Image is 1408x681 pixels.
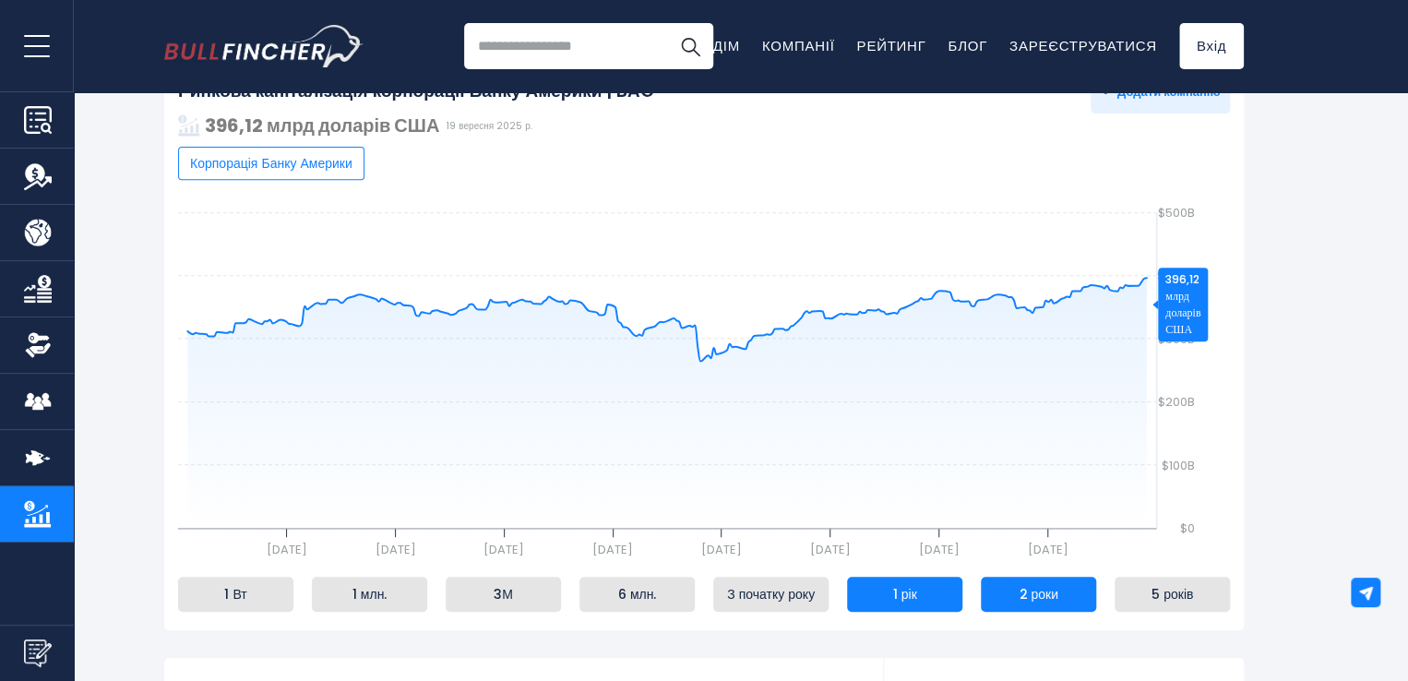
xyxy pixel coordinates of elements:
[205,113,439,138] font: 396,12 млрд доларів США
[810,541,851,558] text: [DATE]
[1179,23,1244,69] a: Вхід
[727,585,815,603] font: З початку року
[1009,36,1157,55] a: Зареєструватися
[856,36,925,55] a: Рейтинг
[376,541,416,558] text: [DATE]
[701,541,742,558] text: [DATE]
[164,25,364,67] img: Логотип Снігура
[24,331,52,359] img: Власність
[667,23,713,69] button: Пошук
[1162,457,1195,474] text: $100B
[352,585,388,603] font: 1 млн.
[1027,541,1068,558] text: [DATE]
[892,585,916,603] font: 1 рік
[618,585,657,603] font: 6 млн.
[1180,520,1195,537] text: $0
[267,541,307,558] text: [DATE]
[483,541,524,558] text: [DATE]
[592,541,633,558] text: [DATE]
[1165,271,1200,337] font: 396,12 млрд доларів США
[164,25,363,67] a: Перейти на головну сторінку
[1157,267,1195,284] text: $400B
[1158,204,1195,221] text: $500B
[713,36,740,55] a: Дім
[447,119,531,133] font: 19 вересня 2025 р.
[762,36,835,55] a: Компанії
[1151,585,1193,603] font: 5 років
[948,36,986,55] a: Блог
[178,114,200,137] img: додано
[224,585,246,603] font: 1 Вт
[1197,36,1226,55] font: Вхід
[1158,393,1195,411] text: $200B
[918,541,959,558] text: [DATE]
[190,154,352,173] font: Корпорація Банку Америки
[494,585,513,603] font: 3М
[1019,585,1058,603] font: 2 роки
